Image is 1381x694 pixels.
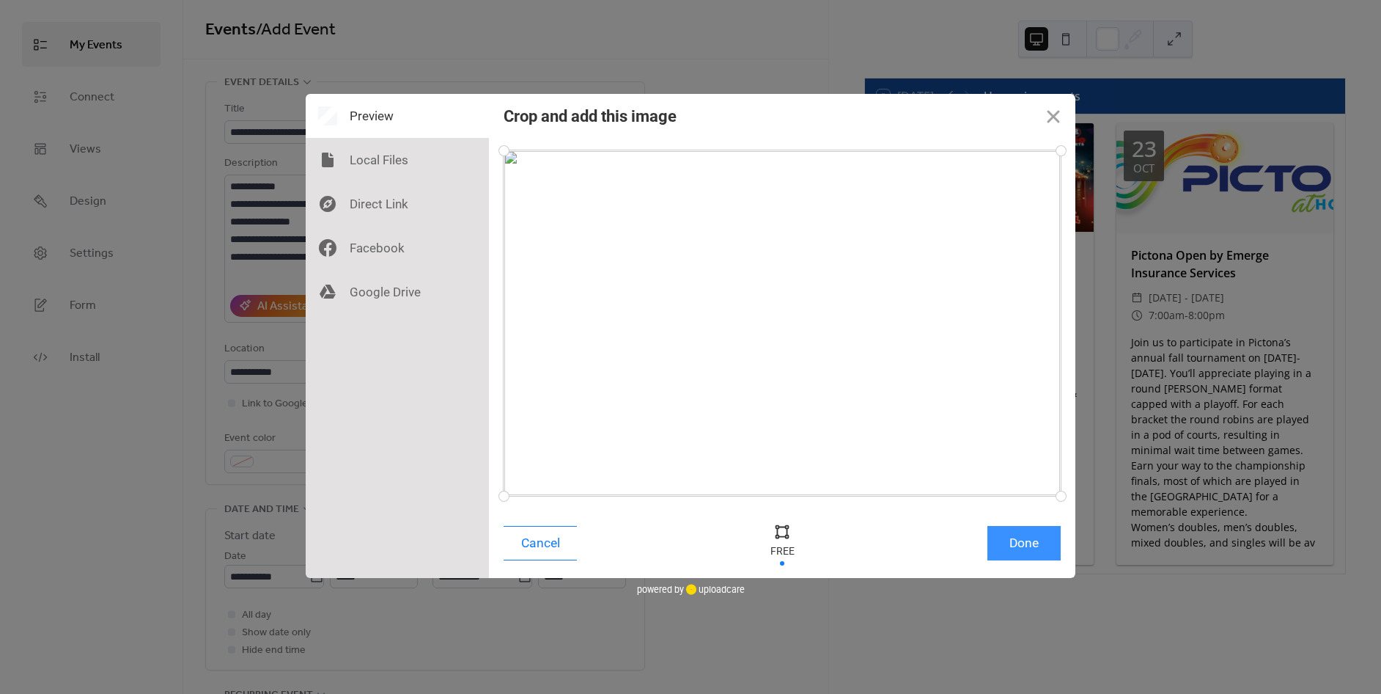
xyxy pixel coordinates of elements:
[637,578,745,600] div: powered by
[504,107,677,125] div: Crop and add this image
[684,584,745,595] a: uploadcare
[987,526,1061,560] button: Done
[306,270,489,314] div: Google Drive
[1031,94,1075,138] button: Close
[306,182,489,226] div: Direct Link
[306,138,489,182] div: Local Files
[504,526,577,560] button: Cancel
[306,226,489,270] div: Facebook
[306,94,489,138] div: Preview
